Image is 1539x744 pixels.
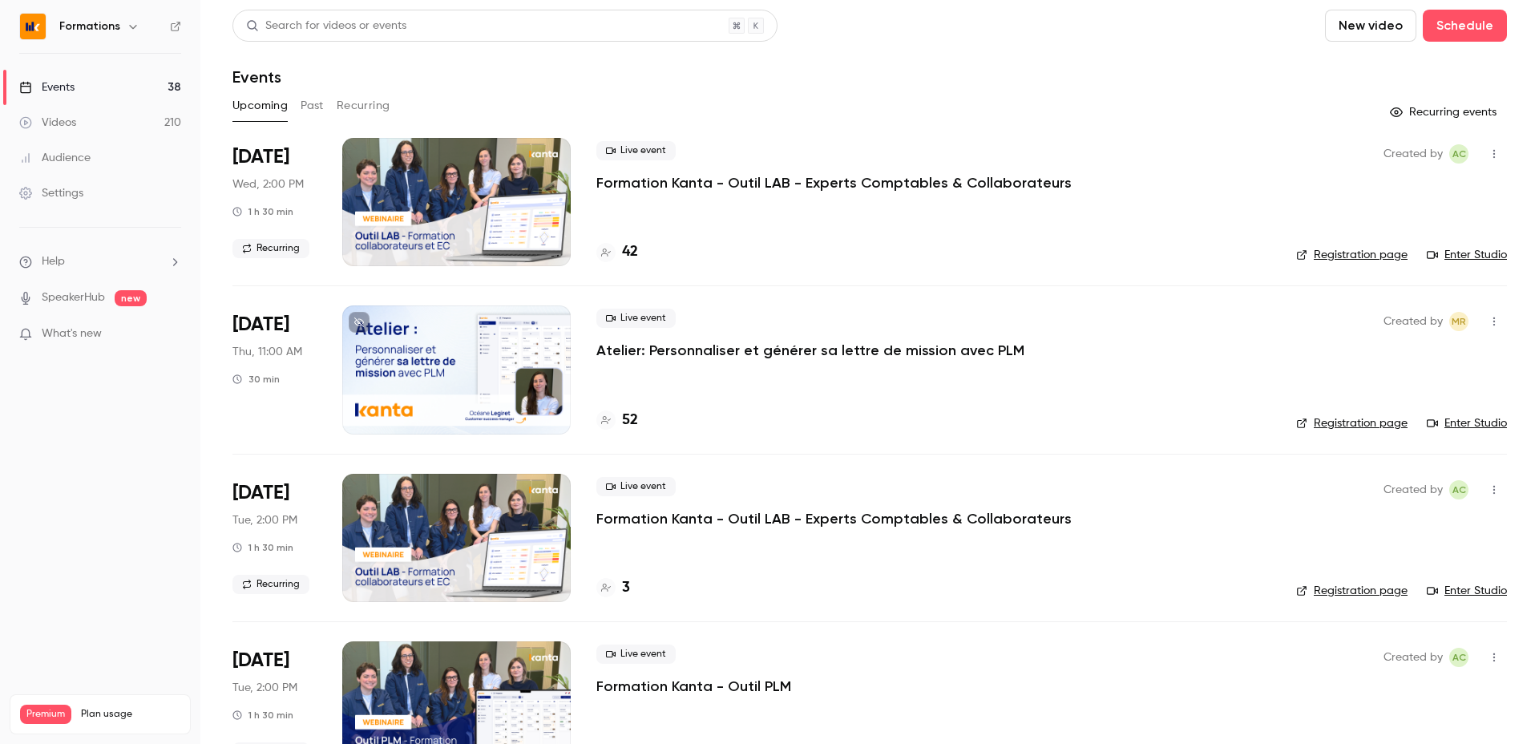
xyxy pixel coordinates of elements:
h4: 52 [622,410,638,431]
span: [DATE] [232,648,289,673]
a: Registration page [1296,247,1408,263]
h6: Formations [59,18,120,34]
span: AC [1452,480,1466,499]
a: 42 [596,241,638,263]
div: Search for videos or events [246,18,406,34]
span: Live event [596,477,676,496]
span: Anaïs Cachelou [1449,144,1468,164]
div: 1 h 30 min [232,541,293,554]
span: new [115,290,147,306]
span: [DATE] [232,312,289,338]
span: [DATE] [232,480,289,506]
span: Recurring [232,575,309,594]
div: 1 h 30 min [232,709,293,722]
a: Registration page [1296,415,1408,431]
span: Live event [596,309,676,328]
li: help-dropdown-opener [19,253,181,270]
span: What's new [42,325,102,342]
span: Premium [20,705,71,724]
span: Anaïs Cachelou [1449,648,1468,667]
span: Tue, 2:00 PM [232,680,297,696]
h1: Events [232,67,281,87]
a: SpeakerHub [42,289,105,306]
a: Atelier: Personnaliser et générer sa lettre de mission avec PLM [596,341,1024,360]
span: Plan usage [81,708,180,721]
h4: 3 [622,577,630,599]
button: Upcoming [232,93,288,119]
span: Thu, 11:00 AM [232,344,302,360]
div: Audience [19,150,91,166]
span: Live event [596,141,676,160]
a: 3 [596,577,630,599]
a: Registration page [1296,583,1408,599]
span: Tue, 2:00 PM [232,512,297,528]
span: [DATE] [232,144,289,170]
h4: 42 [622,241,638,263]
span: Created by [1383,312,1443,331]
button: New video [1325,10,1416,42]
span: MR [1452,312,1466,331]
span: AC [1452,648,1466,667]
div: Oct 2 Thu, 11:00 AM (Europe/Paris) [232,305,317,434]
div: 1 h 30 min [232,205,293,218]
button: Recurring [337,93,390,119]
div: Settings [19,185,83,201]
span: Wed, 2:00 PM [232,176,304,192]
a: Formation Kanta - Outil LAB - Experts Comptables & Collaborateurs [596,509,1072,528]
div: Videos [19,115,76,131]
span: Help [42,253,65,270]
div: 30 min [232,373,280,386]
a: 52 [596,410,638,431]
span: Created by [1383,144,1443,164]
iframe: Noticeable Trigger [162,327,181,342]
a: Enter Studio [1427,583,1507,599]
a: Formation Kanta - Outil LAB - Experts Comptables & Collaborateurs [596,173,1072,192]
div: Oct 1 Wed, 2:00 PM (Europe/Paris) [232,138,317,266]
span: Recurring [232,239,309,258]
img: Formations [20,14,46,39]
div: Events [19,79,75,95]
span: Live event [596,645,676,664]
a: Formation Kanta - Outil PLM [596,677,791,696]
span: Created by [1383,480,1443,499]
button: Past [301,93,324,119]
button: Recurring events [1383,99,1507,125]
button: Schedule [1423,10,1507,42]
div: Oct 7 Tue, 2:00 PM (Europe/Paris) [232,474,317,602]
span: Marion Roquet [1449,312,1468,331]
a: Enter Studio [1427,415,1507,431]
span: Anaïs Cachelou [1449,480,1468,499]
span: Created by [1383,648,1443,667]
span: AC [1452,144,1466,164]
a: Enter Studio [1427,247,1507,263]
